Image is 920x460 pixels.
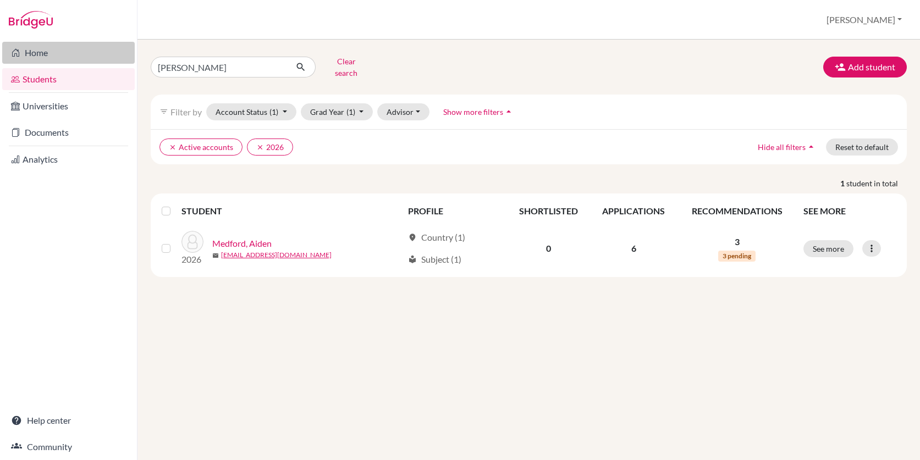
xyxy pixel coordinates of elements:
[806,141,817,152] i: arrow_drop_up
[677,198,797,224] th: RECOMMENDATIONS
[2,121,135,143] a: Documents
[181,231,203,253] img: Medford, Aiden
[181,253,203,266] p: 2026
[377,103,429,120] button: Advisor
[840,178,846,189] strong: 1
[301,103,373,120] button: Grad Year(1)
[2,436,135,458] a: Community
[408,255,417,264] span: local_library
[2,68,135,90] a: Students
[181,198,401,224] th: STUDENT
[212,252,219,259] span: mail
[9,11,53,29] img: Bridge-U
[823,57,907,77] button: Add student
[758,142,806,152] span: Hide all filters
[507,198,590,224] th: SHORTLISTED
[159,107,168,116] i: filter_list
[2,42,135,64] a: Home
[803,240,853,257] button: See more
[159,138,243,156] button: clearActive accounts
[170,107,202,117] span: Filter by
[590,198,677,224] th: APPLICATIONS
[169,143,177,151] i: clear
[684,235,790,248] p: 3
[316,53,377,81] button: Clear search
[401,198,507,224] th: PROFILE
[2,148,135,170] a: Analytics
[269,107,278,117] span: (1)
[346,107,355,117] span: (1)
[718,251,756,262] span: 3 pending
[408,253,461,266] div: Subject (1)
[797,198,902,224] th: SEE MORE
[507,224,590,273] td: 0
[2,95,135,117] a: Universities
[212,237,272,250] a: Medford, Aiden
[206,103,296,120] button: Account Status(1)
[408,233,417,242] span: location_on
[503,106,514,117] i: arrow_drop_up
[151,57,287,77] input: Find student by name...
[408,231,465,244] div: Country (1)
[822,9,907,30] button: [PERSON_NAME]
[846,178,907,189] span: student in total
[826,138,898,156] button: Reset to default
[434,103,524,120] button: Show more filtersarrow_drop_up
[443,107,503,117] span: Show more filters
[221,250,332,260] a: [EMAIL_ADDRESS][DOMAIN_NAME]
[247,138,293,156] button: clear2026
[2,409,135,431] a: Help center
[590,224,677,273] td: 6
[748,138,826,156] button: Hide all filtersarrow_drop_up
[256,143,264,151] i: clear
